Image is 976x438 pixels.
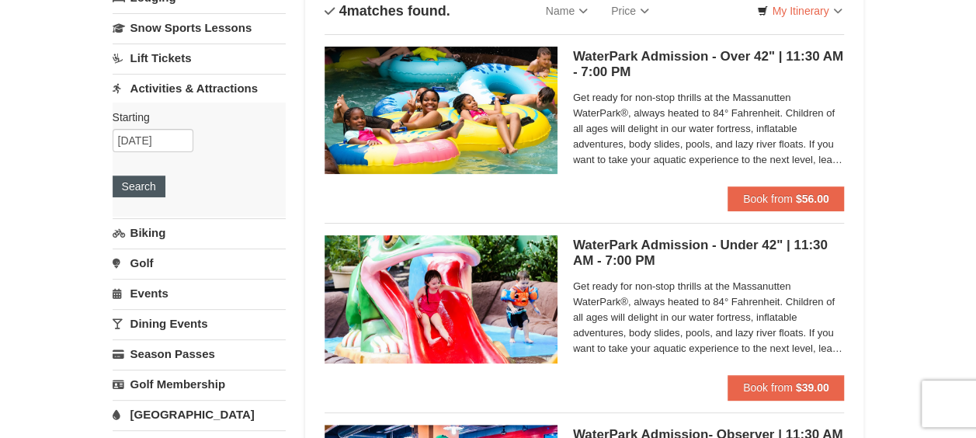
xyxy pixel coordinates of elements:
h4: matches found. [325,3,450,19]
a: Biking [113,218,286,247]
strong: $56.00 [796,193,829,205]
span: Book from [743,381,793,394]
span: Book from [743,193,793,205]
strong: $39.00 [796,381,829,394]
button: Book from $39.00 [728,375,845,400]
span: 4 [339,3,347,19]
h5: WaterPark Admission - Under 42" | 11:30 AM - 7:00 PM [573,238,845,269]
a: [GEOGRAPHIC_DATA] [113,400,286,429]
a: Dining Events [113,309,286,338]
img: 6619917-1570-0b90b492.jpg [325,235,557,363]
img: 6619917-1560-394ba125.jpg [325,47,557,174]
label: Starting [113,109,274,125]
a: Season Passes [113,339,286,368]
h5: WaterPark Admission - Over 42" | 11:30 AM - 7:00 PM [573,49,845,80]
a: Events [113,279,286,308]
a: Lift Tickets [113,43,286,72]
a: Snow Sports Lessons [113,13,286,42]
a: Activities & Attractions [113,74,286,103]
a: Golf Membership [113,370,286,398]
span: Get ready for non-stop thrills at the Massanutten WaterPark®, always heated to 84° Fahrenheit. Ch... [573,90,845,168]
span: Get ready for non-stop thrills at the Massanutten WaterPark®, always heated to 84° Fahrenheit. Ch... [573,279,845,356]
a: Golf [113,249,286,277]
button: Book from $56.00 [728,186,845,211]
button: Search [113,176,165,197]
